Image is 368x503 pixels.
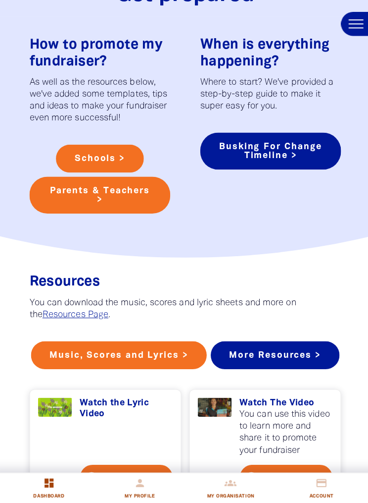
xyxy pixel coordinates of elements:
p: Where to start? We've provided a step-by-step guide to make it super easy for you. [199,76,338,112]
p: You can download the music, scores and lyric sheets and more on the . [30,294,338,318]
span: Dashboard [34,486,64,498]
a: Parents & Teachers > [30,175,169,212]
a: personMy Profile [94,469,184,503]
span: Resources [30,273,99,285]
i: credit_card [313,473,325,485]
i: person [133,473,145,485]
a: Resources Page [43,308,108,316]
a: groupsMy Organisation [184,469,274,503]
i: dashboard [43,473,55,485]
h3: Watch The Video [238,394,330,405]
button: play_circle_filled Watch video [238,460,330,486]
span: My Organisation [205,486,252,498]
button: play_circle_filled Watch video [80,460,172,486]
a: dashboardDashboard [4,469,94,503]
span: When is everything happening? [199,38,327,67]
span: How to promote my fundraiser? [30,38,161,67]
i: play_circle_filled [243,467,255,479]
a: Music, Scores and Lyrics > [31,338,205,366]
a: More Resources > [209,338,337,366]
span: My Profile [124,486,154,498]
a: Schools > [56,143,142,171]
i: groups [223,473,235,485]
i: play_circle_filled [85,467,97,479]
span: Account [307,486,331,498]
h3: Watch the Lyric Video [80,394,172,415]
a: credit_cardAccount [274,469,364,503]
a: Busking For Change Timeline > [199,131,338,168]
p: As well as the resources below, we've added some templates, tips and ideas to make your fundraise... [30,76,169,123]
